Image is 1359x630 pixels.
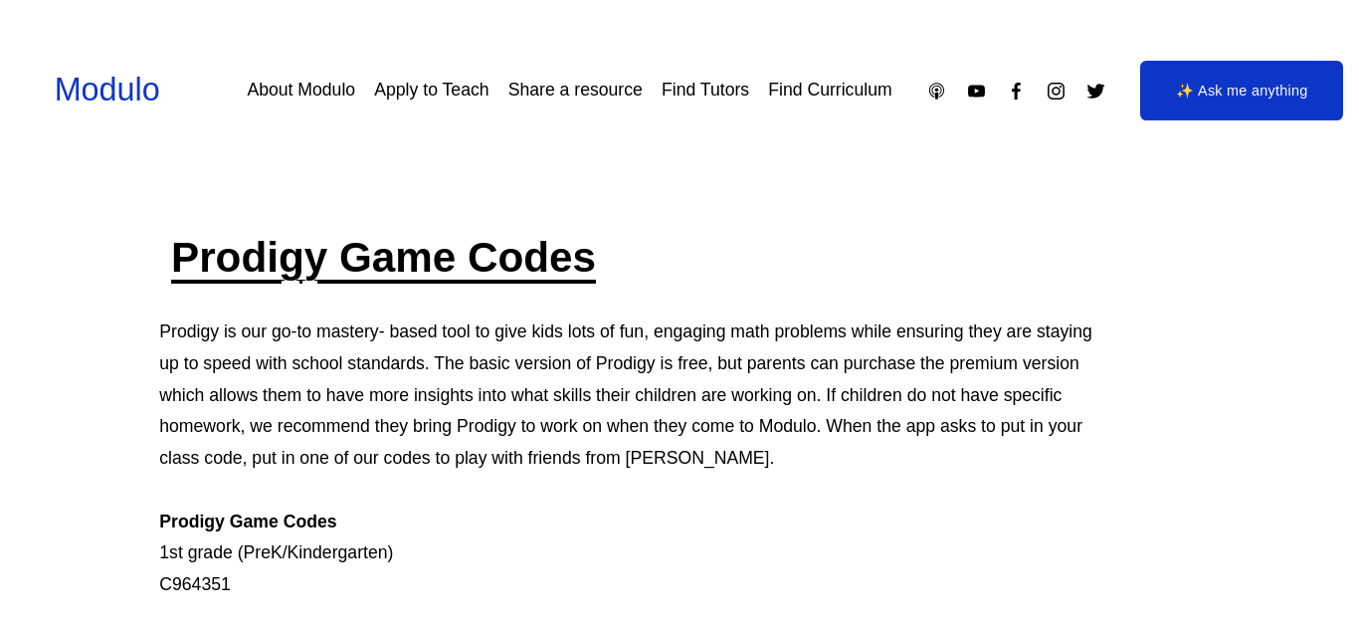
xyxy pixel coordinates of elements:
a: Share a resource [508,73,643,107]
a: YouTube [966,81,987,102]
a: Instagram [1046,81,1067,102]
a: Facebook [1006,81,1027,102]
a: Prodigy Game Codes [171,234,596,281]
a: About Modulo [247,73,355,107]
strong: Prodigy Game Codes [159,512,336,531]
a: ✨ Ask me anything [1140,61,1343,120]
p: Prodigy is our go-to mastery- based tool to give kids lots of fun, engaging math problems while e... [159,316,1094,601]
a: Twitter [1085,81,1106,102]
a: Find Tutors [662,73,749,107]
a: Apple Podcasts [926,81,947,102]
a: Apply to Teach [374,73,488,107]
a: Modulo [55,72,160,107]
a: Find Curriculum [768,73,891,107]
